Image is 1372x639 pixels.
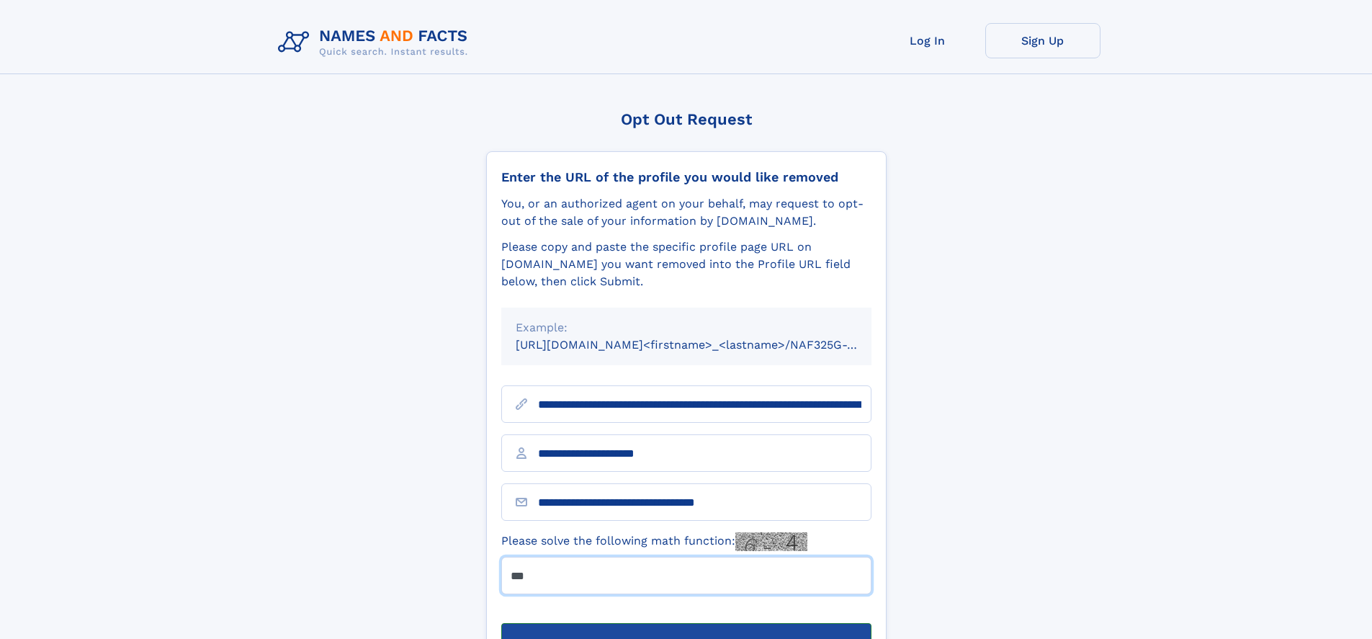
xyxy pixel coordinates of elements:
[486,110,887,128] div: Opt Out Request
[870,23,985,58] a: Log In
[516,319,857,336] div: Example:
[501,169,871,185] div: Enter the URL of the profile you would like removed
[501,238,871,290] div: Please copy and paste the specific profile page URL on [DOMAIN_NAME] you want removed into the Pr...
[516,338,899,352] small: [URL][DOMAIN_NAME]<firstname>_<lastname>/NAF325G-xxxxxxxx
[501,532,807,551] label: Please solve the following math function:
[501,195,871,230] div: You, or an authorized agent on your behalf, may request to opt-out of the sale of your informatio...
[985,23,1100,58] a: Sign Up
[272,23,480,62] img: Logo Names and Facts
